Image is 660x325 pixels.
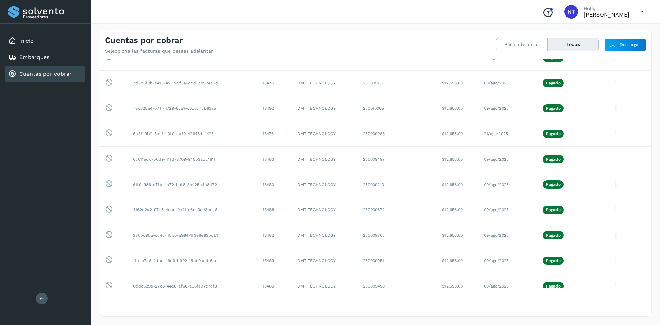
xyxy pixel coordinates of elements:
td: 250009672 [357,197,437,223]
td: $12,656.00 [437,197,478,223]
td: 21/ago/2025 [478,121,537,147]
td: 09/ago/2025 [478,223,537,248]
td: 250010065 [357,96,437,121]
td: 6b5149b2-8e41-43f0-ab19-42648df4425e [128,121,257,147]
td: 7d3b6f0b-e413-4277-9f3a-dcd3ce524e6d [128,71,257,96]
td: DMT TECHNOLOGY [292,248,357,273]
td: DMT TECHNOLOGY [292,96,357,121]
td: 18476 [257,121,292,147]
p: Selecciona las facturas que deseas adelantar [105,48,213,54]
td: 09/ago/2025 [478,96,537,121]
p: Pagado [546,157,561,162]
td: 0ddc629e-27c8-44e8-af66-a08fe07c7cf3 [128,273,257,299]
h4: Cuentas por cobrar [105,35,183,45]
td: 09/ago/2025 [478,197,537,223]
td: 250009213 [357,172,437,197]
td: DMT TECHNOLOGY [292,197,357,223]
td: 250009365 [357,223,437,248]
p: Pagado [546,284,561,289]
td: 380bd95a-cc4c-45b0-a984-1f3e6e83bd61 [128,223,257,248]
button: Descargar [604,39,646,51]
td: 250009498 [357,273,437,299]
p: Pagado [546,182,561,187]
td: 61f9c986-c71b-4c72-bcf8-3e425b4a8d72 [128,172,257,197]
p: Pagado [546,233,561,238]
td: $12,656.00 [437,172,478,197]
td: 18483 [257,147,292,172]
p: Hola, [584,6,629,11]
td: DMT TECHNOLOGY [292,121,357,147]
td: 09/ago/2025 [478,248,537,273]
td: 09/ago/2025 [478,147,537,172]
td: DMT TECHNOLOGY [292,147,357,172]
td: DMT TECHNOLOGY [292,71,357,96]
div: Embarques [5,50,85,65]
td: $12,656.00 [437,71,478,96]
button: Todas [548,38,598,51]
td: DMT TECHNOLOGY [292,223,357,248]
button: Para adelantar [496,38,548,51]
a: Embarques [19,54,49,61]
p: Pagado [546,258,561,263]
span: Descargar [620,42,640,48]
p: Pagado [546,80,561,85]
td: 250009088 [357,121,437,147]
td: $12,656.00 [437,147,478,172]
td: $12,656.00 [437,96,478,121]
td: 18482 [257,223,292,248]
td: 250009497 [357,147,437,172]
td: $12,656.00 [437,121,478,147]
td: 18489 [257,248,292,273]
p: Pagado [546,131,561,136]
td: DMT TECHNOLOGY [292,273,357,299]
td: $12,656.00 [437,273,478,299]
td: 250009951 [357,248,437,273]
a: Inicio [19,37,34,44]
td: $12,656.00 [437,248,478,273]
td: 18478 [257,71,292,96]
div: Inicio [5,33,85,48]
td: DMT TECHNOLOGY [292,172,357,197]
td: 18488 [257,197,292,223]
td: 1fbcc7a8-2dcc-46c6-b992-18be9aadf6cd [128,248,257,273]
td: 4162d2a2-97e5-4cac-9a2f-c6cc3c43bce8 [128,197,257,223]
td: 250009137 [357,71,437,96]
td: 18492 [257,96,292,121]
p: Norberto Tula Tepo [584,11,629,18]
p: Pagado [546,106,561,111]
td: 7ac625a4-074f-4729-85e1-c0c6c75b63aa [128,96,257,121]
td: 18480 [257,172,292,197]
div: Cuentas por cobrar [5,66,85,82]
td: $12,656.00 [437,223,478,248]
td: 65611edc-b0d9-411d-8709-945b3adc1611 [128,147,257,172]
td: 18485 [257,273,292,299]
td: 09/ago/2025 [478,172,537,197]
p: Pagado [546,207,561,212]
td: 09/ago/2025 [478,71,537,96]
td: 09/ago/2025 [478,273,537,299]
p: Proveedores [23,14,82,19]
a: Cuentas por cobrar [19,71,72,77]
